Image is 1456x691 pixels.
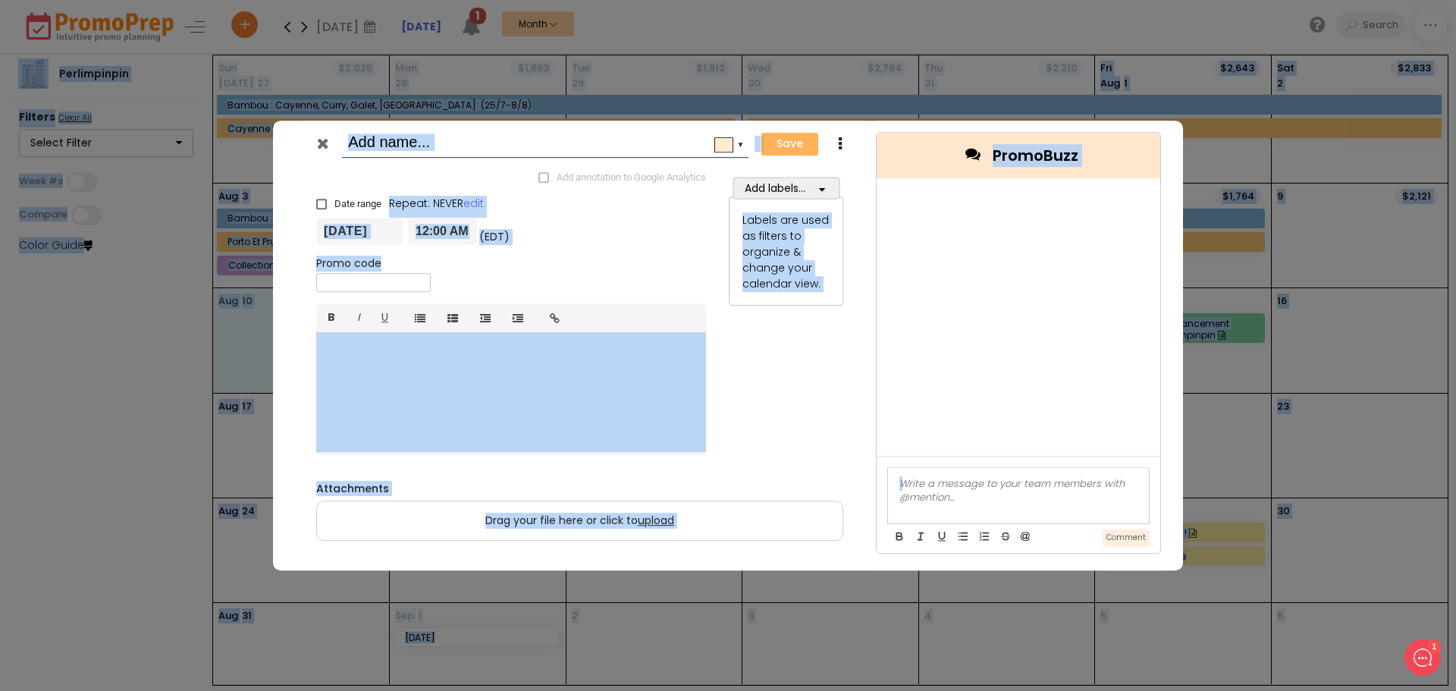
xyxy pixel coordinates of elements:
[334,198,381,212] span: Date range
[23,101,281,125] h2: What can we do to help?
[348,130,737,158] input: Add name...
[23,74,281,98] h1: Hello [PERSON_NAME]!
[538,304,571,333] a: Insert link
[346,304,371,333] a: I
[436,304,469,333] a: Ordered list
[24,152,280,183] button: New conversation
[1404,639,1441,676] iframe: gist-messenger-bubble-iframe
[316,256,381,272] label: Promo code
[477,218,511,245] div: (EDT)
[98,162,182,174] span: New conversation
[1103,529,1150,547] button: Comment
[469,304,502,333] a: Outdent
[389,196,484,211] span: Repeat: NEVER
[463,196,484,211] a: edit
[317,501,843,540] label: Drag your file here or click to
[127,530,192,540] span: We run on Gist
[737,137,745,149] div: ▼
[316,304,347,333] a: B
[316,218,403,246] input: From date
[761,132,819,156] button: Save
[403,304,437,333] a: Unordered list
[993,144,1078,167] span: PromoBuzz
[408,218,477,246] input: Start time
[501,304,535,333] a: Indent
[370,304,400,333] a: U
[316,483,843,496] h6: Attachments
[638,513,674,528] span: upload
[742,212,830,292] div: Labels are used as filters to organize & change your calendar view.
[733,177,839,199] button: Add labels...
